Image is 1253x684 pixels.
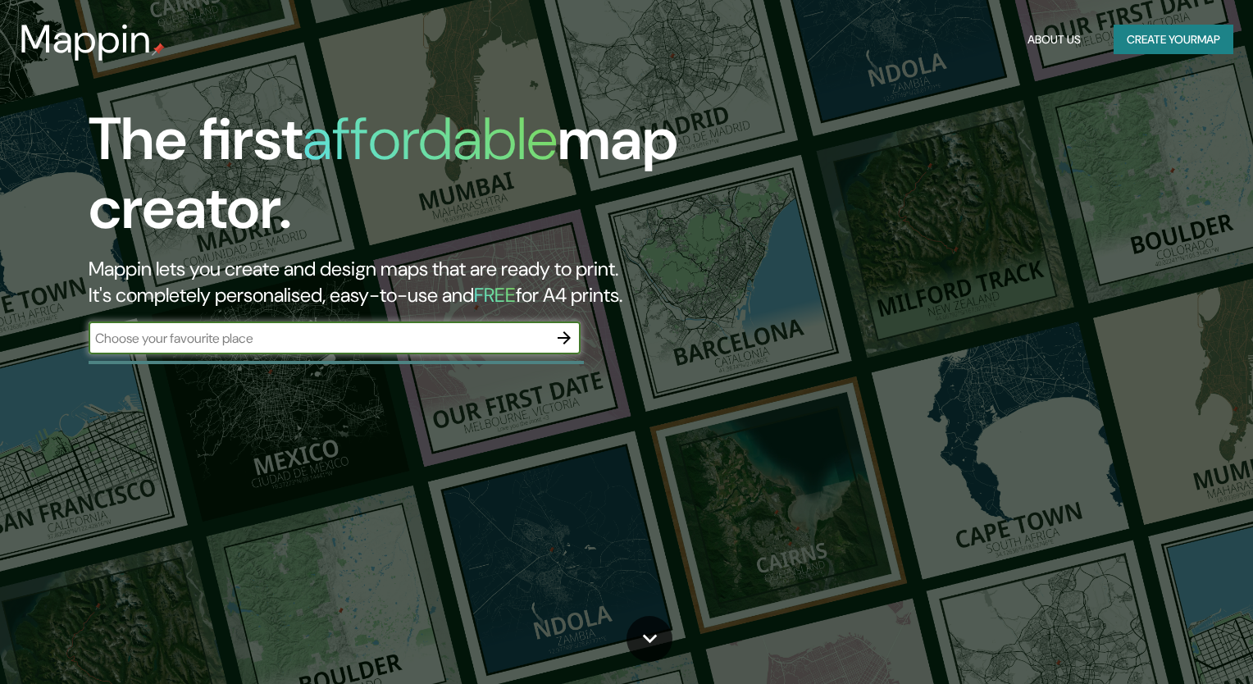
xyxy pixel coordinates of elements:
[20,16,152,62] h3: Mappin
[474,282,516,308] h5: FREE
[303,101,558,177] h1: affordable
[89,105,715,256] h1: The first map creator.
[152,43,165,56] img: mappin-pin
[1114,25,1233,55] button: Create yourmap
[89,256,715,308] h2: Mappin lets you create and design maps that are ready to print. It's completely personalised, eas...
[89,329,548,348] input: Choose your favourite place
[1021,25,1087,55] button: About Us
